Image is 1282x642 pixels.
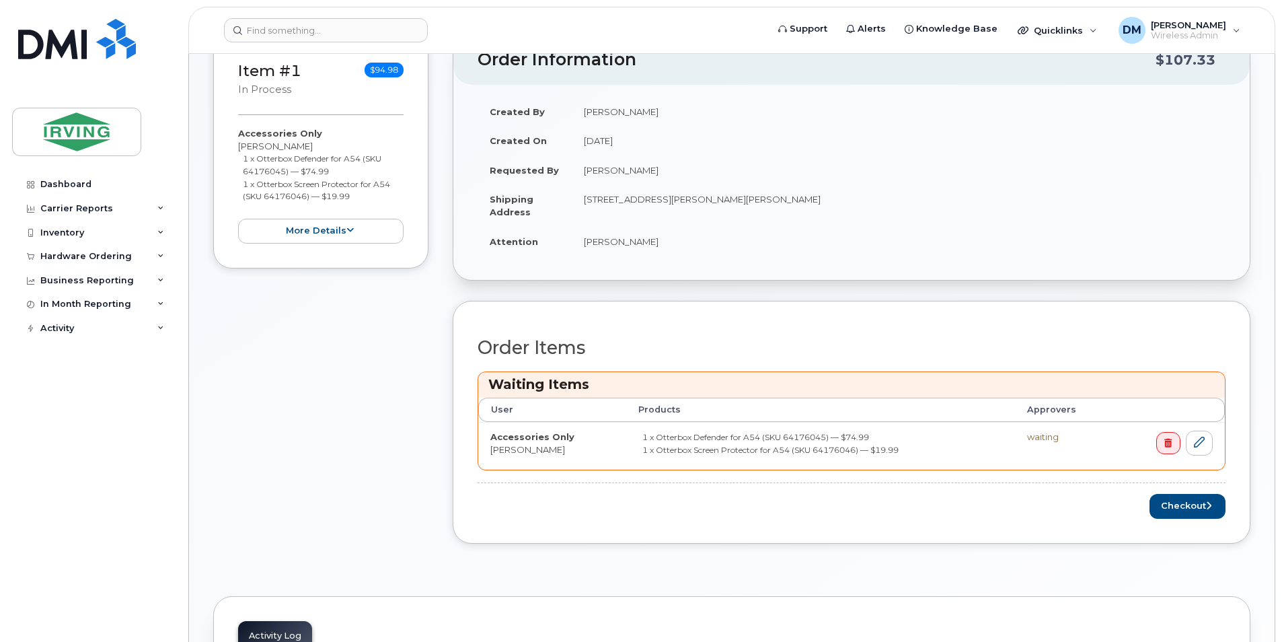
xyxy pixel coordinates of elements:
strong: Accessories Only [490,431,574,442]
th: Products [626,398,1015,422]
a: Support [769,15,837,42]
th: User [478,398,626,422]
h2: Order Items [478,338,1226,358]
span: Quicklinks [1034,25,1083,36]
div: David Muir [1109,17,1250,44]
small: 1 x Otterbox Defender for A54 (SKU 64176045) — $74.99 [642,432,869,442]
td: [PERSON_NAME] [572,97,1226,127]
th: Approvers [1015,398,1115,422]
td: [PERSON_NAME] [478,422,626,470]
strong: Created By [490,106,545,117]
span: Wireless Admin [1151,30,1226,41]
span: Alerts [858,22,886,36]
span: Knowledge Base [916,22,997,36]
span: [PERSON_NAME] [1151,20,1226,30]
td: [STREET_ADDRESS][PERSON_NAME][PERSON_NAME] [572,184,1226,226]
small: 1 x Otterbox Screen Protector for A54 (SKU 64176046) — $19.99 [243,179,390,202]
button: Checkout [1149,494,1226,519]
strong: Shipping Address [490,194,533,217]
div: [PERSON_NAME] [238,127,404,243]
small: 1 x Otterbox Screen Protector for A54 (SKU 64176046) — $19.99 [642,445,899,455]
input: Find something... [224,18,428,42]
small: 1 x Otterbox Defender for A54 (SKU 64176045) — $74.99 [243,153,381,176]
strong: Accessories Only [238,128,322,139]
span: $94.98 [365,63,404,77]
small: in process [238,83,291,96]
h2: Order Information [478,50,1156,69]
button: more details [238,219,404,244]
div: waiting [1027,431,1103,443]
a: Knowledge Base [895,15,1007,42]
h3: Waiting Items [488,376,1215,394]
span: DM [1123,22,1141,38]
a: Item #1 [238,61,301,80]
span: Support [790,22,827,36]
strong: Requested By [490,165,559,176]
a: Alerts [837,15,895,42]
strong: Attention [490,236,538,247]
td: [PERSON_NAME] [572,155,1226,185]
strong: Created On [490,135,547,146]
div: Quicklinks [1008,17,1106,44]
td: [DATE] [572,126,1226,155]
div: $107.33 [1156,47,1215,73]
td: [PERSON_NAME] [572,227,1226,256]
